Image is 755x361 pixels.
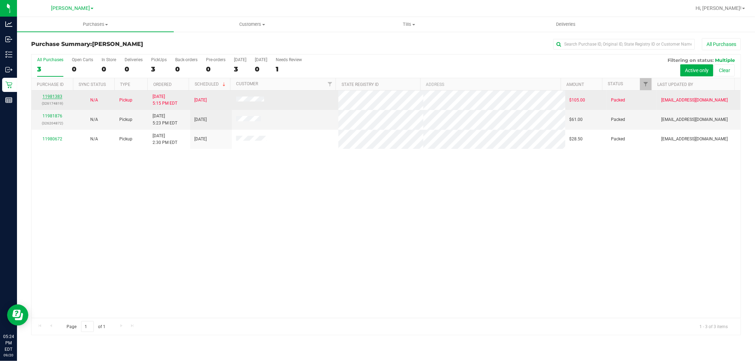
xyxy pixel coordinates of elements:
span: Pickup [119,116,132,123]
span: [DATE] 2:30 PM EDT [153,133,177,146]
h3: Purchase Summary: [31,41,268,47]
span: Tills [331,21,487,28]
span: Hi, [PERSON_NAME]! [696,5,742,11]
span: Packed [611,136,625,142]
div: 0 [72,65,93,73]
inline-svg: Analytics [5,21,12,28]
a: Ordered [153,82,172,87]
a: State Registry ID [342,82,379,87]
span: [EMAIL_ADDRESS][DOMAIN_NAME] [661,116,728,123]
span: $61.00 [570,116,583,123]
button: Clear [714,64,735,76]
div: 0 [206,65,225,73]
div: 0 [125,65,143,73]
a: Status [608,81,623,86]
span: Packed [611,97,625,104]
span: Deliveries [547,21,585,28]
span: Purchases [17,21,174,28]
a: Last Updated By [658,82,693,87]
button: N/A [90,136,98,142]
inline-svg: Reports [5,97,12,104]
button: All Purchases [702,38,741,50]
div: 1 [276,65,302,73]
span: [EMAIL_ADDRESS][DOMAIN_NAME] [661,136,728,142]
span: [DATE] [194,136,207,142]
div: Pre-orders [206,57,225,62]
input: 1 [81,321,94,332]
div: Back-orders [175,57,198,62]
span: Filtering on status: [668,57,714,63]
a: Purchase ID [37,82,64,87]
span: 1 - 3 of 3 items [694,321,733,332]
div: 3 [234,65,246,73]
a: Customers [174,17,331,32]
p: 05:24 PM EDT [3,333,14,353]
div: Deliveries [125,57,143,62]
span: [PERSON_NAME] [92,41,143,47]
span: [DATE] [194,116,207,123]
div: 0 [102,65,116,73]
span: [PERSON_NAME] [51,5,90,11]
span: $28.50 [570,136,583,142]
span: Pickup [119,97,132,104]
div: In Store [102,57,116,62]
button: Active only [680,64,713,76]
a: Filter [324,78,336,90]
span: Packed [611,116,625,123]
div: PickUps [151,57,167,62]
div: 3 [151,65,167,73]
button: N/A [90,116,98,123]
span: [DATE] [194,97,207,104]
span: Not Applicable [90,117,98,122]
a: Scheduled [195,82,227,87]
span: Multiple [715,57,735,63]
a: Filter [640,78,652,90]
a: Amount [566,82,584,87]
a: Customer [236,81,258,86]
a: Sync Status [79,82,106,87]
span: Not Applicable [90,98,98,103]
span: $105.00 [570,97,585,104]
inline-svg: Inbound [5,36,12,43]
button: N/A [90,97,98,104]
a: 11981383 [42,94,62,99]
input: Search Purchase ID, Original ID, State Registry ID or Customer Name... [553,39,695,50]
div: 3 [37,65,63,73]
iframe: Resource center [7,304,28,326]
inline-svg: Retail [5,81,12,88]
a: 11981876 [42,113,62,118]
inline-svg: Inventory [5,51,12,58]
a: Deliveries [487,17,644,32]
p: (326174819) [36,100,69,107]
div: [DATE] [234,57,246,62]
span: Page of 1 [61,321,111,332]
span: [DATE] 5:23 PM EDT [153,113,177,126]
span: [EMAIL_ADDRESS][DOMAIN_NAME] [661,97,728,104]
span: [DATE] 5:15 PM EDT [153,93,177,107]
p: (326204872) [36,120,69,127]
a: Purchases [17,17,174,32]
div: [DATE] [255,57,267,62]
div: All Purchases [37,57,63,62]
span: Pickup [119,136,132,142]
th: Address [420,78,561,91]
a: 11980672 [42,136,62,141]
div: 0 [175,65,198,73]
span: Not Applicable [90,136,98,141]
div: Open Carts [72,57,93,62]
div: Needs Review [276,57,302,62]
div: 0 [255,65,267,73]
inline-svg: Outbound [5,66,12,73]
a: Type [120,82,130,87]
p: 09/20 [3,353,14,358]
a: Tills [331,17,487,32]
span: Customers [174,21,330,28]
